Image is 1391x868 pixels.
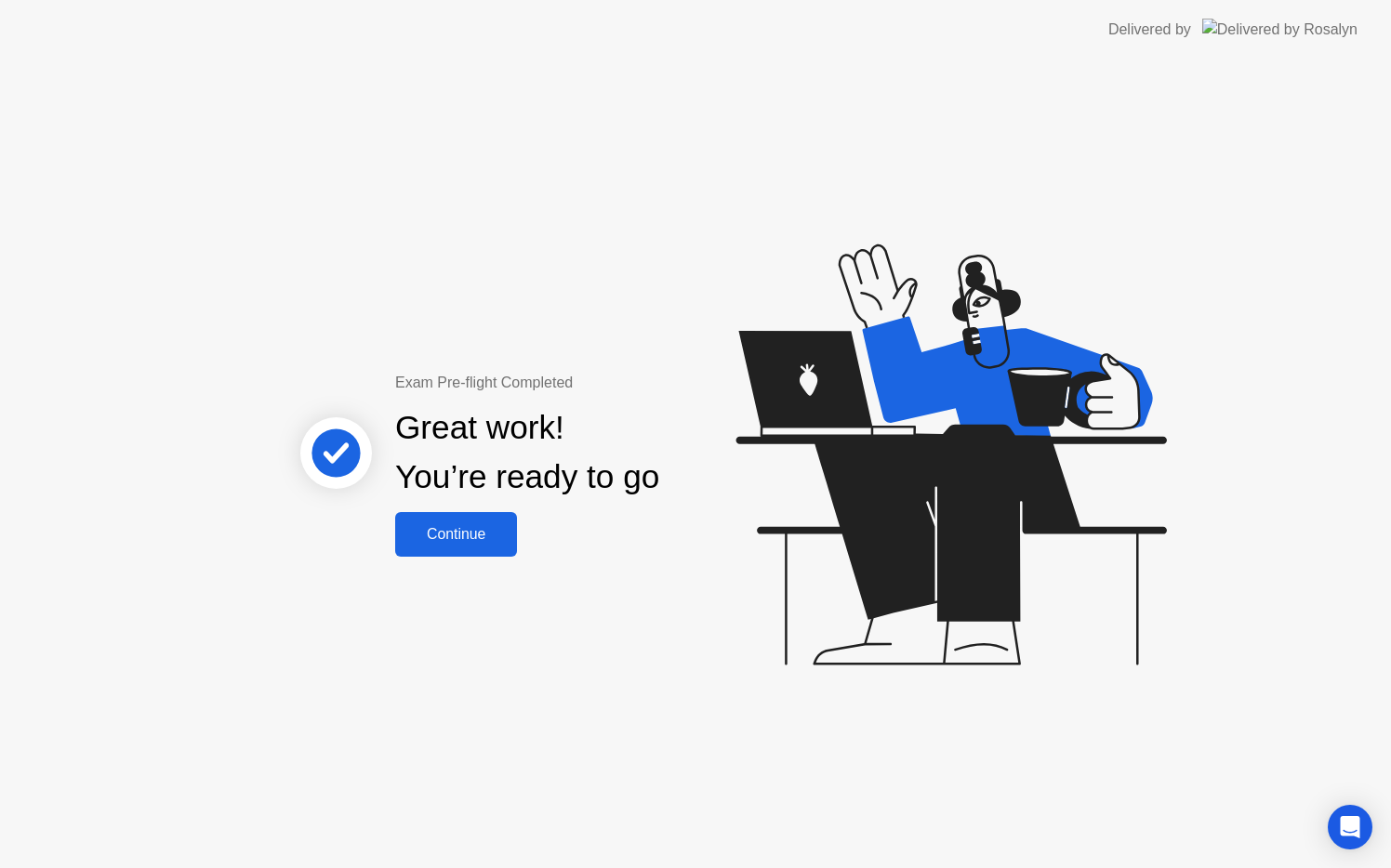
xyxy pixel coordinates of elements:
[1108,19,1191,41] div: Delivered by
[1328,805,1372,849] div: Open Intercom Messenger
[395,512,517,557] button: Continue
[1202,19,1358,40] img: Delivered by Rosalyn
[395,372,779,394] div: Exam Pre-flight Completed
[401,526,511,543] div: Continue
[395,403,659,502] div: Great work! You’re ready to go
